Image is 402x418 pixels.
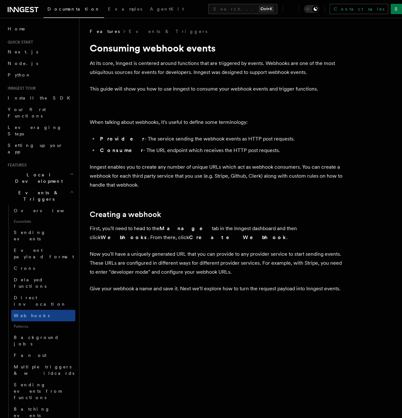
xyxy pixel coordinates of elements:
[5,104,75,122] a: Your first Functions
[11,274,75,292] a: Delayed functions
[330,4,388,14] a: Contact sales
[146,2,188,17] a: AgentKit
[8,95,74,100] span: Install the SDK
[5,58,75,69] a: Node.js
[11,205,75,216] a: Overview
[11,227,75,245] a: Sending events
[90,284,346,293] p: Give your webhook a name and save it. Next we'll explore how to turn the request payload into Inn...
[11,245,75,262] a: Event payload format
[5,86,36,91] span: Inngest tour
[5,92,75,104] a: Install the SDK
[5,172,70,184] span: Local Development
[11,379,75,403] a: Sending events from functions
[189,234,286,240] strong: Create Webhook
[259,6,274,12] kbd: Ctrl+K
[8,61,38,66] span: Node.js
[90,250,346,277] p: Now you'll have a uniquely generated URL that you can provide to any provider service to start se...
[8,125,62,136] span: Leveraging Steps
[5,189,70,202] span: Events & Triggers
[14,353,46,358] span: Fan out
[90,42,346,54] h1: Consuming webhook events
[104,2,146,17] a: Examples
[129,28,207,35] a: Events & Triggers
[8,26,26,32] span: Home
[5,23,75,35] a: Home
[44,2,104,18] a: Documentation
[160,225,212,231] strong: Manage
[11,350,75,361] a: Fan out
[5,163,27,168] span: Features
[5,140,75,157] a: Setting up your app
[11,292,75,310] a: Direct invocation
[14,335,59,346] span: Background jobs
[90,224,346,242] p: First, you'll need to head to the tab in the Inngest dashboard and then click . From there, click .
[11,262,75,274] a: Crons
[208,4,277,14] button: Search...Ctrl+K
[14,248,74,259] span: Event payload format
[14,364,74,376] span: Multiple triggers & wildcards
[5,46,75,58] a: Next.js
[11,216,75,227] span: Essentials
[101,234,148,240] strong: Webhooks
[5,187,75,205] button: Events & Triggers
[5,40,33,45] span: Quick start
[90,28,120,35] span: Features
[47,6,100,12] span: Documentation
[11,321,75,332] span: Patterns
[5,69,75,81] a: Python
[8,143,63,154] span: Setting up your app
[90,163,346,189] p: Inngest enables you to create any number of unique URLs which act as webhook consumers. You can c...
[14,230,46,241] span: Sending events
[14,208,80,213] span: Overview
[11,310,75,321] a: Webhooks
[90,210,161,219] a: Creating a webhook
[98,134,346,143] li: - The service sending the webhook events as HTTP post requests.
[14,266,35,271] span: Crons
[108,6,142,12] span: Examples
[14,277,46,289] span: Delayed functions
[100,136,144,142] strong: Provider
[90,118,346,127] p: When talking about webhooks, it's useful to define some terminology:
[90,59,346,77] p: At its core, Inngest is centered around functions that are triggered by events. Webhooks are one ...
[11,361,75,379] a: Multiple triggers & wildcards
[14,382,62,400] span: Sending events from functions
[100,147,143,153] strong: Consumer
[98,146,346,155] li: - The URL endpoint which receives the HTTP post requests.
[150,6,184,12] span: AgentKit
[11,332,75,350] a: Background jobs
[8,49,38,54] span: Next.js
[14,406,50,418] span: Batching events
[8,72,31,77] span: Python
[5,122,75,140] a: Leveraging Steps
[90,84,346,93] p: This guide will show you how to use Inngest to consume your webhook events and trigger functions.
[5,169,75,187] button: Local Development
[304,5,319,13] button: Toggle dark mode
[14,295,66,307] span: Direct invocation
[8,107,46,118] span: Your first Functions
[14,313,50,318] span: Webhooks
